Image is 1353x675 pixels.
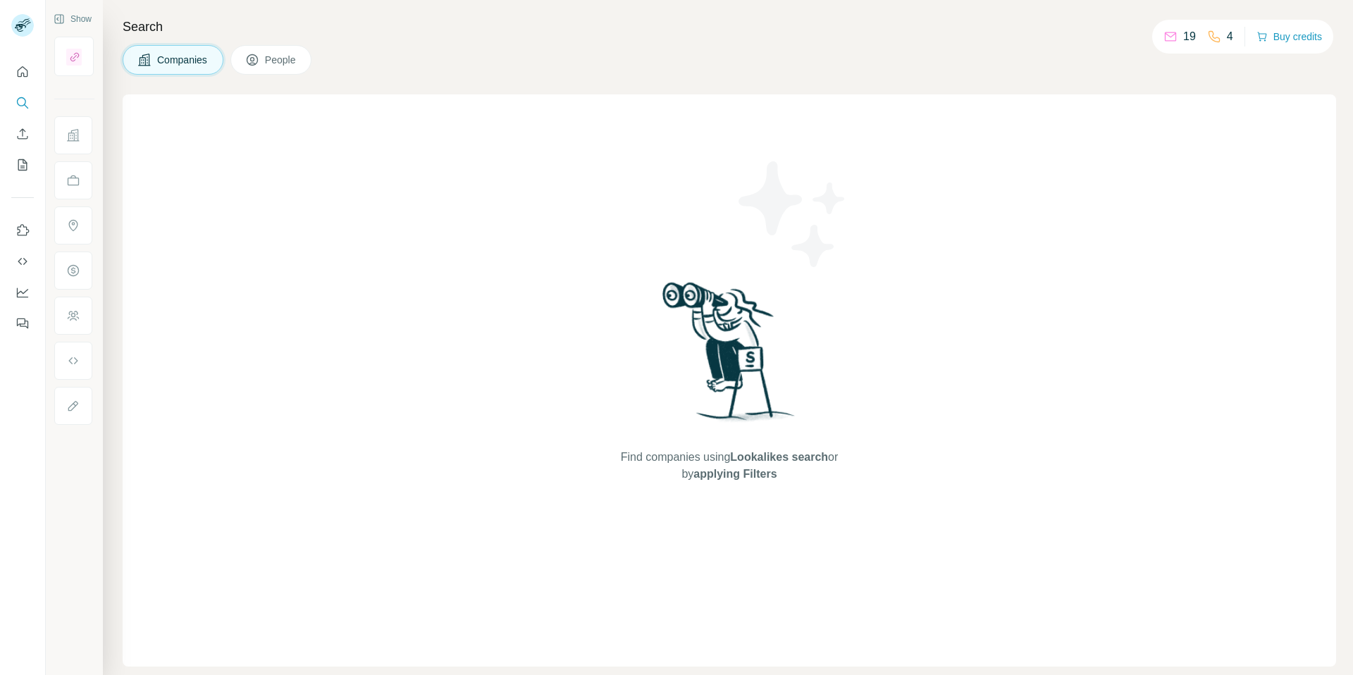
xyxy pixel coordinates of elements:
[11,311,34,336] button: Feedback
[11,218,34,243] button: Use Surfe on LinkedIn
[11,280,34,305] button: Dashboard
[157,53,209,67] span: Companies
[44,8,101,30] button: Show
[11,59,34,85] button: Quick start
[617,449,842,483] span: Find companies using or by
[1227,28,1233,45] p: 4
[11,152,34,178] button: My lists
[11,90,34,116] button: Search
[123,17,1336,37] h4: Search
[730,451,828,463] span: Lookalikes search
[1256,27,1322,47] button: Buy credits
[11,249,34,274] button: Use Surfe API
[729,151,856,278] img: Surfe Illustration - Stars
[11,121,34,147] button: Enrich CSV
[265,53,297,67] span: People
[656,278,803,435] img: Surfe Illustration - Woman searching with binoculars
[693,468,777,480] span: applying Filters
[1183,28,1196,45] p: 19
